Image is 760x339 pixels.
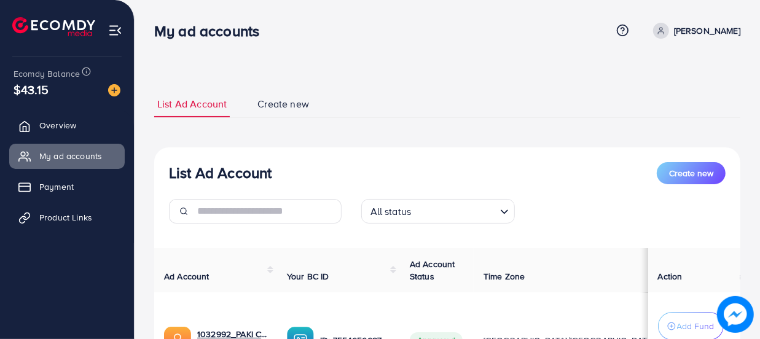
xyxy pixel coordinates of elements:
[648,23,740,39] a: [PERSON_NAME]
[39,181,74,193] span: Payment
[157,97,227,111] span: List Ad Account
[9,113,125,138] a: Overview
[657,162,726,184] button: Create new
[39,119,76,131] span: Overview
[169,164,272,182] h3: List Ad Account
[361,199,515,224] div: Search for option
[368,203,414,220] span: All status
[12,17,95,36] img: logo
[9,144,125,168] a: My ad accounts
[108,84,120,96] img: image
[287,270,329,282] span: Your BC ID
[39,211,92,224] span: Product Links
[674,23,740,38] p: [PERSON_NAME]
[154,22,269,40] h3: My ad accounts
[717,296,754,333] img: image
[658,270,683,282] span: Action
[669,167,713,179] span: Create new
[39,150,102,162] span: My ad accounts
[484,270,525,282] span: Time Zone
[677,319,715,333] p: Add Fund
[415,200,495,220] input: Search for option
[14,80,49,98] span: $43.15
[14,68,80,80] span: Ecomdy Balance
[9,205,125,230] a: Product Links
[164,270,210,282] span: Ad Account
[257,97,309,111] span: Create new
[108,23,122,37] img: menu
[9,174,125,199] a: Payment
[410,258,455,282] span: Ad Account Status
